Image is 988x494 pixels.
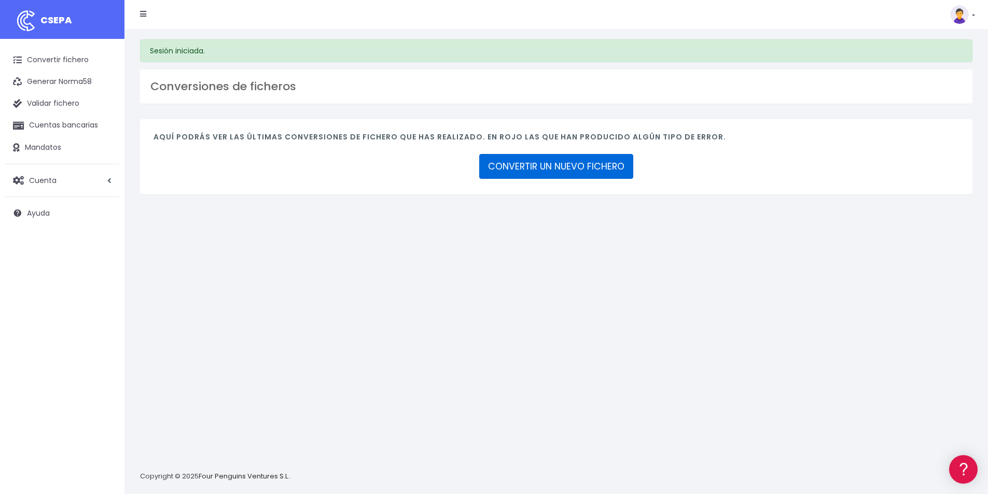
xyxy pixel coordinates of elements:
a: General [10,222,197,238]
a: Formatos [10,131,197,147]
button: Contáctanos [10,277,197,295]
a: API [10,265,197,281]
a: Four Penguins Ventures S.L. [199,471,289,481]
span: Cuenta [29,175,57,185]
a: Cuenta [5,170,119,191]
a: Ayuda [5,202,119,224]
div: Programadores [10,249,197,259]
span: CSEPA [40,13,72,26]
p: Copyright © 2025 . [140,471,291,482]
h4: Aquí podrás ver las últimas conversiones de fichero que has realizado. En rojo las que han produc... [154,133,959,147]
a: Validar fichero [5,93,119,115]
h3: Conversiones de ficheros [150,80,962,93]
div: Información general [10,72,197,82]
a: Convertir fichero [5,49,119,71]
a: Cuentas bancarias [5,115,119,136]
div: Convertir ficheros [10,115,197,124]
a: Información general [10,88,197,104]
div: Facturación [10,206,197,216]
a: Videotutoriales [10,163,197,179]
img: profile [950,5,969,24]
span: Ayuda [27,208,50,218]
img: logo [13,8,39,34]
div: Sesión iniciada. [140,39,972,62]
a: CONVERTIR UN NUEVO FICHERO [479,154,633,179]
a: POWERED BY ENCHANT [143,299,200,308]
a: Problemas habituales [10,147,197,163]
a: Perfiles de empresas [10,179,197,195]
a: Mandatos [5,137,119,159]
a: Generar Norma58 [5,71,119,93]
